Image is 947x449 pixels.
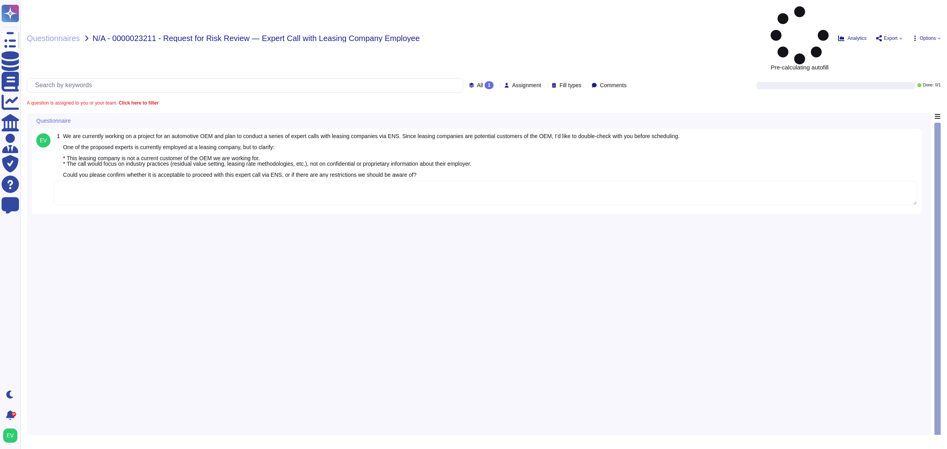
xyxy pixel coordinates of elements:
span: Comments [600,82,627,88]
span: We are currently working on a project for an automotive OEM and plan to conduct a series of exper... [63,133,679,178]
input: Search by keywords [31,79,463,92]
span: A question is assigned to you or your team. [27,101,159,105]
img: user [36,133,51,148]
span: Questionnaire [36,118,71,123]
img: user [3,428,17,443]
div: 9+ [11,412,16,417]
b: Click here to filter [117,100,159,106]
button: user [2,427,23,444]
span: 1 [54,133,60,139]
span: Options [920,36,936,41]
span: Fill types [560,82,581,88]
span: All [477,82,483,88]
span: Pre-calculating autofill [771,6,829,70]
span: Done: [923,83,934,87]
span: 0 / 1 [935,83,941,87]
span: Assignment [512,82,541,88]
span: Analytics [848,36,867,41]
span: Export [884,36,898,41]
span: Questionnaires [27,34,80,42]
button: Analytics [838,35,867,41]
span: N/A - 0000023211 - Request for Risk Review — Expert Call with Leasing Company Employee [93,34,420,42]
div: 1 [485,81,494,89]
